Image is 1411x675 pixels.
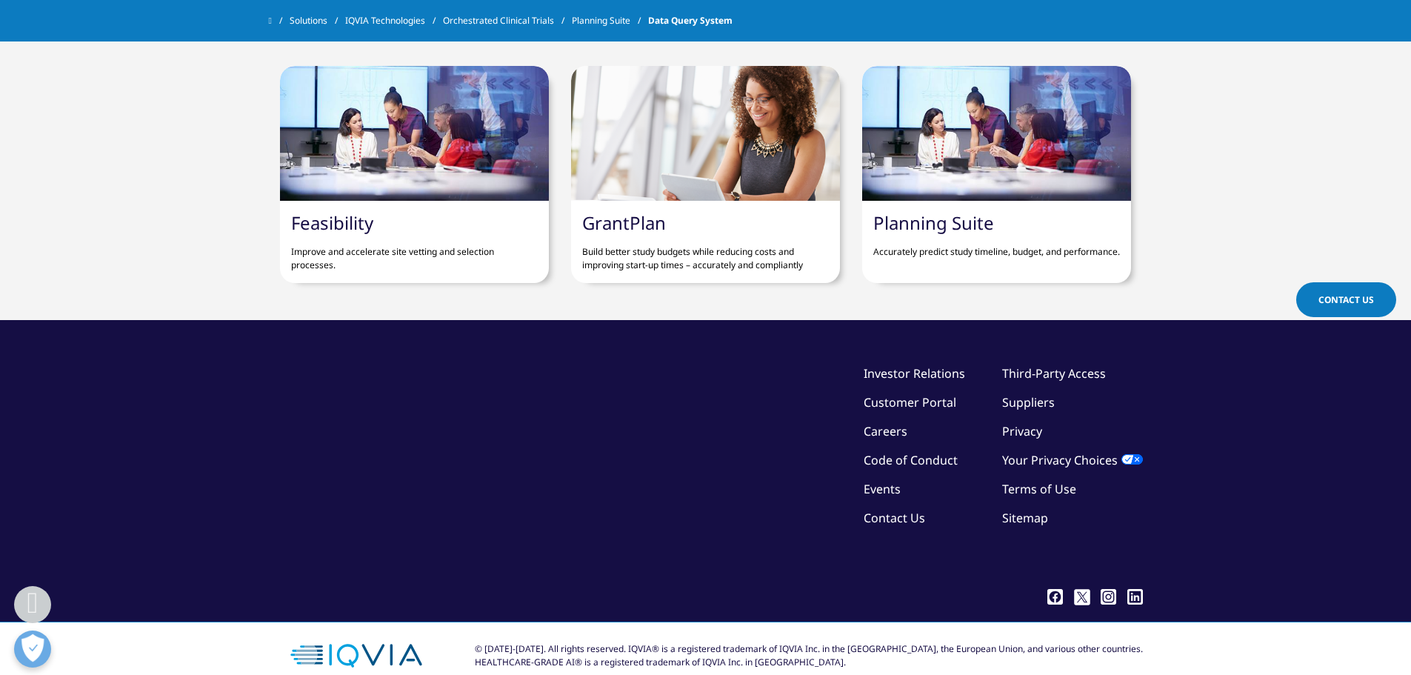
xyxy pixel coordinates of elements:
p: Accurately predict study timeline, budget, and performance. [873,234,1120,259]
span: Contact Us [1318,293,1374,306]
a: Orchestrated Clinical Trials [443,7,572,34]
a: Customer Portal [864,394,956,410]
a: Contact Us [1296,282,1396,317]
a: Code of Conduct [864,452,958,468]
a: Events [864,481,901,497]
p: Build better study budgets while reducing costs and improving start-up times – accurately and com... [582,234,829,272]
a: Sitemap [1002,510,1048,526]
a: Planning Suite [572,7,648,34]
div: © [DATE]-[DATE]. All rights reserved. IQVIA® is a registered trademark of IQVIA Inc. in the [GEOG... [475,642,1143,669]
a: Feasibility [291,210,373,235]
a: Privacy [1002,423,1042,439]
a: Third-Party Access [1002,365,1106,382]
p: Improve and accelerate site vetting and selection processes. [291,234,538,272]
a: Investor Relations [864,365,965,382]
a: IQVIA Technologies [345,7,443,34]
span: Data Query System [648,7,733,34]
button: Open Preferences [14,631,51,668]
a: GrantPlan [582,210,666,235]
a: Your Privacy Choices [1002,452,1143,468]
a: Contact Us [864,510,925,526]
a: Planning Suite [873,210,994,235]
a: Solutions [290,7,345,34]
a: Suppliers [1002,394,1055,410]
a: Careers [864,423,907,439]
a: Terms of Use [1002,481,1076,497]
